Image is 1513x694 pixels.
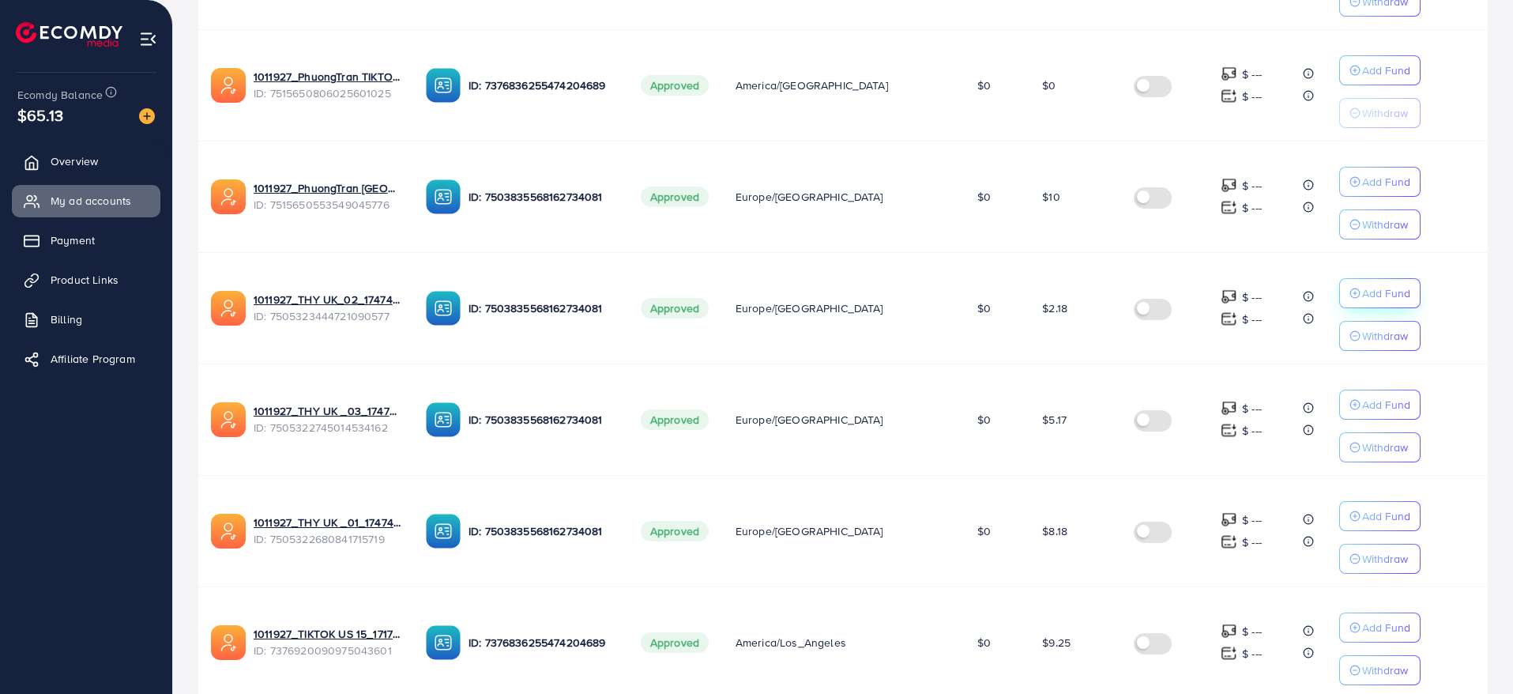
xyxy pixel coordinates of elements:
[469,522,615,541] p: ID: 7503835568162734081
[641,298,709,319] span: Approved
[1446,623,1501,682] iframe: Chat
[1362,326,1408,345] p: Withdraw
[1221,422,1237,439] img: top-up amount
[426,68,461,103] img: ic-ba-acc.ded83a64.svg
[1221,534,1237,550] img: top-up amount
[1242,65,1262,84] p: $ ---
[426,402,461,437] img: ic-ba-acc.ded83a64.svg
[1221,400,1237,417] img: top-up amount
[1042,300,1067,316] span: $2.18
[254,292,401,324] div: <span class='underline'>1011927_THY UK_02_1747469301766</span></br>7505323444721090577
[211,68,246,103] img: ic-ads-acc.e4c84228.svg
[1362,104,1408,123] p: Withdraw
[469,187,615,206] p: ID: 7503835568162734081
[977,523,991,539] span: $0
[51,311,82,327] span: Billing
[469,76,615,95] p: ID: 7376836255474204689
[641,75,709,96] span: Approved
[12,185,160,217] a: My ad accounts
[16,22,122,47] img: logo
[12,224,160,256] a: Payment
[254,531,401,547] span: ID: 7505322680841715719
[1242,198,1262,217] p: $ ---
[469,633,615,652] p: ID: 7376836255474204689
[139,30,157,48] img: menu
[977,300,991,316] span: $0
[1339,390,1421,420] button: Add Fund
[254,69,401,85] a: 1011927_PhuongTran TIKTOK US 01_1749873828056
[254,643,401,658] span: ID: 7376920090975043601
[469,299,615,318] p: ID: 7503835568162734081
[1242,533,1262,552] p: $ ---
[1221,66,1237,82] img: top-up amount
[211,625,246,660] img: ic-ads-acc.e4c84228.svg
[736,523,883,539] span: Europe/[GEOGRAPHIC_DATA]
[641,521,709,541] span: Approved
[1339,55,1421,85] button: Add Fund
[1362,618,1410,637] p: Add Fund
[1339,278,1421,308] button: Add Fund
[977,412,991,428] span: $0
[51,232,95,248] span: Payment
[641,632,709,653] span: Approved
[1242,310,1262,329] p: $ ---
[12,304,160,335] a: Billing
[641,409,709,430] span: Approved
[254,69,401,101] div: <span class='underline'>1011927_PhuongTran TIKTOK US 01_1749873828056</span></br>7515650806025601025
[1362,507,1410,526] p: Add Fund
[254,403,401,419] a: 1011927_THY UK _03_1747469320630
[51,193,131,209] span: My ad accounts
[1221,289,1237,305] img: top-up amount
[12,343,160,375] a: Affiliate Program
[1042,635,1071,651] span: $9.25
[211,179,246,214] img: ic-ads-acc.e4c84228.svg
[1221,645,1237,662] img: top-up amount
[1339,432,1421,462] button: Withdraw
[51,272,119,288] span: Product Links
[736,77,888,93] span: America/[GEOGRAPHIC_DATA]
[1339,209,1421,240] button: Withdraw
[254,626,401,658] div: <span class='underline'>1011927_TIKTOK US 15_1717573074347</span></br>7376920090975043601
[1221,511,1237,528] img: top-up amount
[977,635,991,651] span: $0
[736,635,846,651] span: America/Los_Angeles
[1339,98,1421,128] button: Withdraw
[254,515,401,530] a: 1011927_THY UK _01_1747469269682
[1362,549,1408,568] p: Withdraw
[254,515,401,547] div: <span class='underline'>1011927_THY UK _01_1747469269682</span></br>7505322680841715719
[736,189,883,205] span: Europe/[GEOGRAPHIC_DATA]
[17,104,63,126] span: $65.13
[1242,622,1262,641] p: $ ---
[1042,189,1059,205] span: $10
[1242,511,1262,530] p: $ ---
[254,403,401,436] div: <span class='underline'>1011927_THY UK _03_1747469320630</span></br>7505322745014534162
[641,187,709,207] span: Approved
[426,625,461,660] img: ic-ba-acc.ded83a64.svg
[51,153,98,169] span: Overview
[1362,61,1410,80] p: Add Fund
[254,197,401,213] span: ID: 7515650553549045776
[1362,661,1408,680] p: Withdraw
[1042,523,1067,539] span: $8.18
[1362,215,1408,234] p: Withdraw
[1221,311,1237,327] img: top-up amount
[736,300,883,316] span: Europe/[GEOGRAPHIC_DATA]
[1221,623,1237,639] img: top-up amount
[1042,77,1056,93] span: $0
[1339,544,1421,574] button: Withdraw
[1339,321,1421,351] button: Withdraw
[1362,284,1410,303] p: Add Fund
[426,514,461,549] img: ic-ba-acc.ded83a64.svg
[254,308,401,324] span: ID: 7505323444721090577
[977,77,991,93] span: $0
[211,514,246,549] img: ic-ads-acc.e4c84228.svg
[469,410,615,429] p: ID: 7503835568162734081
[736,412,883,428] span: Europe/[GEOGRAPHIC_DATA]
[1242,399,1262,418] p: $ ---
[17,87,103,103] span: Ecomdy Balance
[1242,421,1262,440] p: $ ---
[254,180,401,196] a: 1011927_PhuongTran [GEOGRAPHIC_DATA] 01_1749873767691
[12,145,160,177] a: Overview
[1339,501,1421,531] button: Add Fund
